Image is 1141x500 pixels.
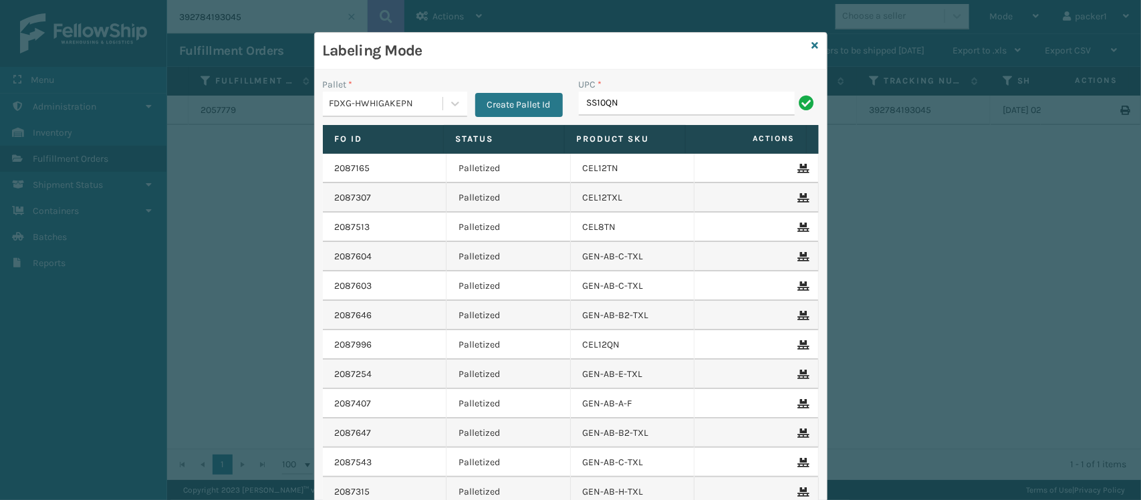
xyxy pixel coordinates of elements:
[798,164,806,173] i: Remove From Pallet
[335,162,370,175] a: 2087165
[798,370,806,379] i: Remove From Pallet
[335,456,372,469] a: 2087543
[577,133,673,145] label: Product SKU
[571,389,695,418] td: GEN-AB-A-F
[798,311,806,320] i: Remove From Pallet
[335,338,372,352] a: 2087996
[335,368,372,381] a: 2087254
[335,309,372,322] a: 2087646
[335,279,372,293] a: 2087603
[571,360,695,389] td: GEN-AB-E-TXL
[447,154,571,183] td: Palletized
[447,183,571,213] td: Palletized
[798,487,806,497] i: Remove From Pallet
[447,418,571,448] td: Palletized
[335,133,431,145] label: Fo Id
[571,183,695,213] td: CEL12TXL
[447,242,571,271] td: Palletized
[798,428,806,438] i: Remove From Pallet
[579,78,602,92] label: UPC
[571,242,695,271] td: GEN-AB-C-TXL
[335,426,372,440] a: 2087647
[447,360,571,389] td: Palletized
[456,133,552,145] label: Status
[447,448,571,477] td: Palletized
[335,397,372,410] a: 2087407
[798,340,806,350] i: Remove From Pallet
[571,418,695,448] td: GEN-AB-B2-TXL
[798,223,806,232] i: Remove From Pallet
[475,93,563,117] button: Create Pallet Id
[447,389,571,418] td: Palletized
[330,97,444,111] div: FDXG-HWHIGAKEPN
[447,271,571,301] td: Palletized
[335,485,370,499] a: 2087315
[335,250,372,263] a: 2087604
[447,330,571,360] td: Palletized
[798,193,806,203] i: Remove From Pallet
[323,78,353,92] label: Pallet
[571,301,695,330] td: GEN-AB-B2-TXL
[335,221,370,234] a: 2087513
[335,191,372,205] a: 2087307
[447,301,571,330] td: Palletized
[798,458,806,467] i: Remove From Pallet
[447,213,571,242] td: Palletized
[571,448,695,477] td: GEN-AB-C-TXL
[798,399,806,408] i: Remove From Pallet
[690,128,803,150] span: Actions
[571,213,695,242] td: CEL8TN
[571,271,695,301] td: GEN-AB-C-TXL
[571,330,695,360] td: CEL12QN
[798,281,806,291] i: Remove From Pallet
[798,252,806,261] i: Remove From Pallet
[323,41,807,61] h3: Labeling Mode
[571,154,695,183] td: CEL12TN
